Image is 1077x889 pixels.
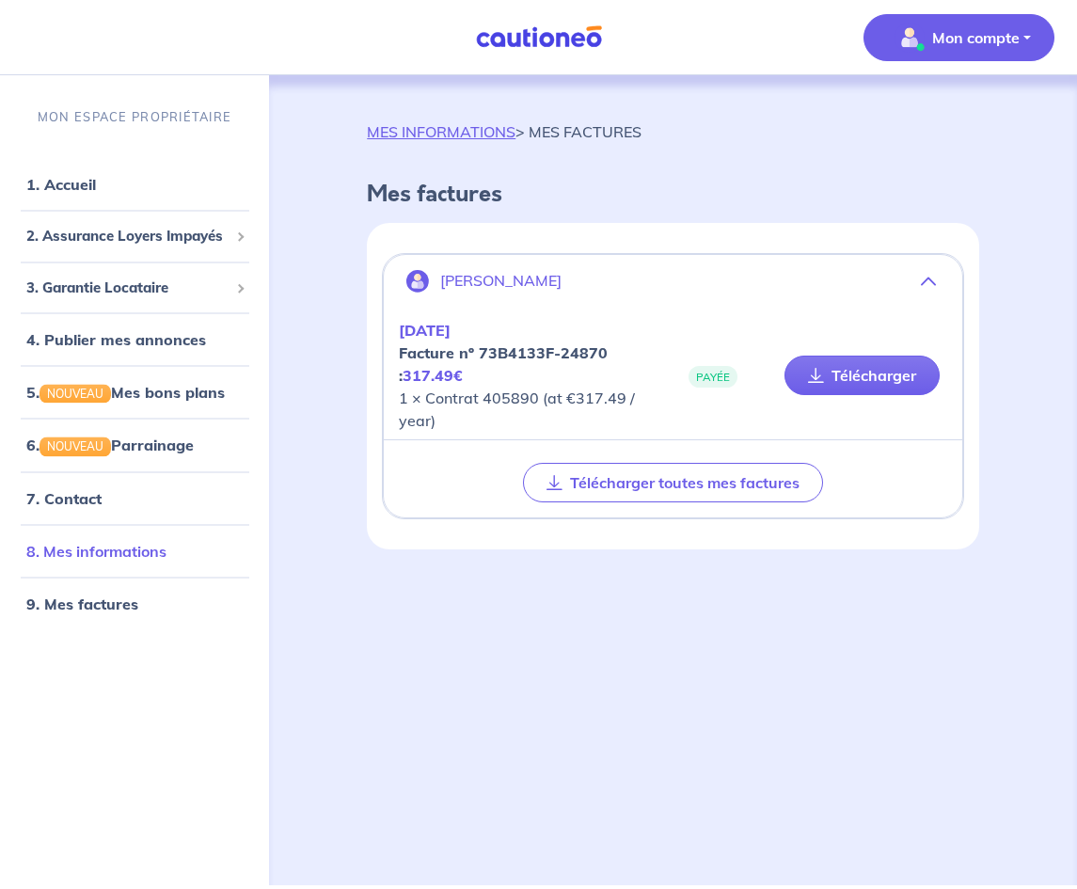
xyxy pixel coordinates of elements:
span: 3. Garantie Locataire [26,277,229,298]
button: illu_account_valid_menu.svgMon compte [863,14,1054,61]
span: 2. Assurance Loyers Impayés [26,226,229,247]
a: 9. Mes factures [26,594,138,612]
p: 1 × Contrat 405890 (at €317.49 / year) [399,319,673,432]
a: 4. Publier mes annonces [26,330,206,349]
div: 7. Contact [8,479,261,516]
p: MON ESPACE PROPRIÉTAIRE [38,108,231,126]
div: 3. Garantie Locataire [8,269,261,306]
strong: Facture nº 73B4133F-24870 : [399,343,608,385]
a: 8. Mes informations [26,541,166,560]
p: Mon compte [932,26,1020,49]
h4: Mes factures [367,181,979,208]
a: 5.NOUVEAUMes bons plans [26,383,225,402]
span: PAYÉE [689,366,737,388]
a: MES INFORMATIONS [367,122,515,141]
div: 5.NOUVEAUMes bons plans [8,373,261,411]
button: Télécharger toutes mes factures [523,463,823,502]
div: 1. Accueil [8,166,261,203]
img: Cautioneo [468,25,610,49]
div: 4. Publier mes annonces [8,321,261,358]
div: 2. Assurance Loyers Impayés [8,218,261,255]
img: illu_account_valid_menu.svg [895,23,925,53]
img: illu_account.svg [406,270,429,293]
p: > MES FACTURES [367,120,641,143]
button: [PERSON_NAME] [384,259,962,304]
a: 7. Contact [26,488,102,507]
em: 317.49€ [403,366,463,385]
em: [DATE] [399,321,451,340]
a: 1. Accueil [26,175,96,194]
a: 6.NOUVEAUParrainage [26,436,194,454]
div: 6.NOUVEAUParrainage [8,426,261,464]
p: [PERSON_NAME] [440,272,562,290]
div: 8. Mes informations [8,532,261,569]
div: 9. Mes factures [8,584,261,622]
a: Télécharger [784,356,940,395]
